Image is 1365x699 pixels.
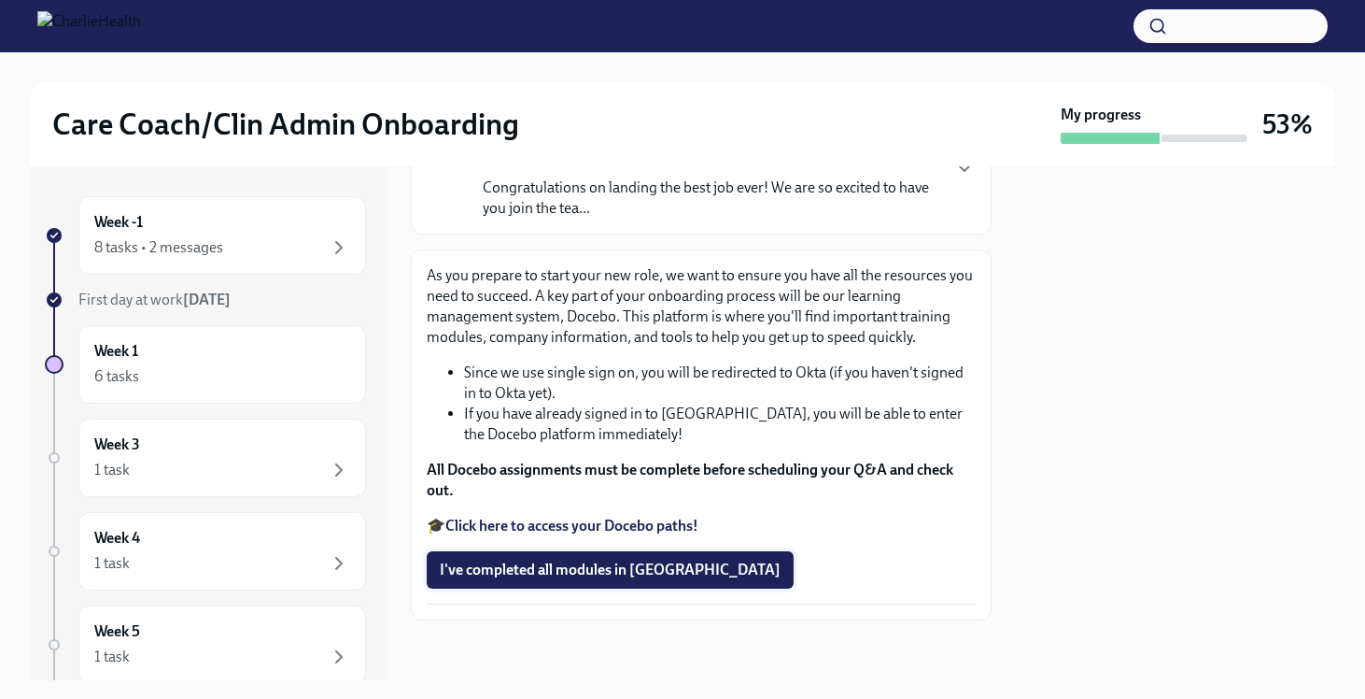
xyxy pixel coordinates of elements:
[94,460,130,480] div: 1 task
[427,516,976,536] p: 🎓
[464,404,976,445] li: If you have already signed in to [GEOGRAPHIC_DATA], you will be able to enter the Docebo platform...
[45,512,366,591] a: Week 41 task
[94,621,140,642] h6: Week 5
[45,606,366,684] a: Week 51 task
[427,551,794,589] button: I've completed all modules in [GEOGRAPHIC_DATA]
[52,106,519,143] h2: Care Coach/Clin Admin Onboarding
[37,11,141,41] img: CharlieHealth
[1262,107,1313,141] h3: 53%
[94,647,130,667] div: 1 task
[94,237,223,258] div: 8 tasks • 2 messages
[45,325,366,404] a: Week 16 tasks
[445,517,698,535] a: Click here to access your Docebo paths!
[427,265,976,348] p: As you prepare to start your new role, we want to ensure you have all the resources you need to s...
[183,291,231,308] strong: [DATE]
[427,461,953,499] strong: All Docebo assignments must be complete before scheduling your Q&A and check out.
[45,290,366,310] a: First day at work[DATE]
[1061,105,1141,125] strong: My progress
[483,178,938,219] p: Congratulations on landing the best job ever! We are so excited to have you join the tea...
[94,528,140,549] h6: Week 4
[94,366,139,387] div: 6 tasks
[440,561,781,579] span: I've completed all modules in [GEOGRAPHIC_DATA]
[94,435,140,455] h6: Week 3
[45,419,366,497] a: Week 31 task
[464,363,976,404] li: Since we use single sign on, you will be redirected to Okta (if you haven't signed in to Okta yet).
[78,291,231,308] span: First day at work
[45,196,366,275] a: Week -18 tasks • 2 messages
[94,553,130,574] div: 1 task
[94,212,143,233] h6: Week -1
[94,341,138,362] h6: Week 1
